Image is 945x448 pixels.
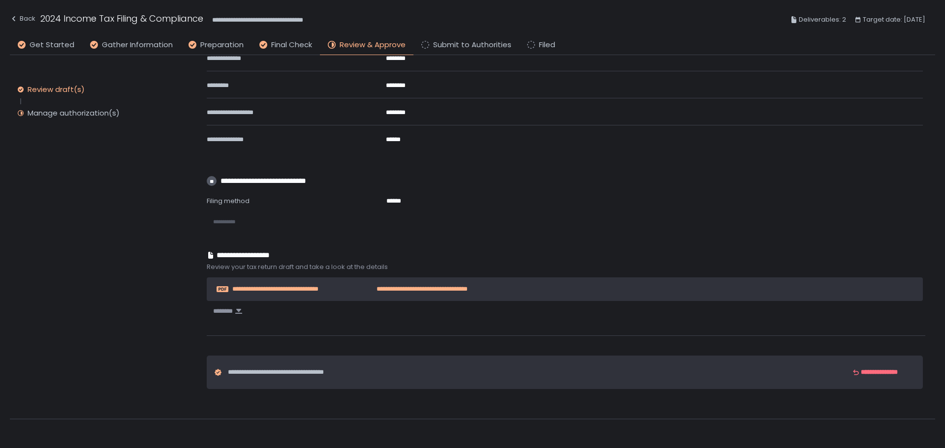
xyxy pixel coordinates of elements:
span: Final Check [271,39,312,51]
div: Back [10,13,35,25]
div: Review draft(s) [28,85,85,94]
span: Filing method [207,196,250,206]
span: Preparation [200,39,244,51]
span: Review your tax return draft and take a look at the details [207,263,925,271]
span: Deliverables: 2 [799,14,846,26]
span: Get Started [30,39,74,51]
span: Review & Approve [340,39,406,51]
span: Filed [539,39,555,51]
span: Gather Information [102,39,173,51]
h1: 2024 Income Tax Filing & Compliance [40,12,203,25]
button: Back [10,12,35,28]
div: Manage authorization(s) [28,108,120,118]
span: Target date: [DATE] [863,14,925,26]
span: Submit to Authorities [433,39,511,51]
